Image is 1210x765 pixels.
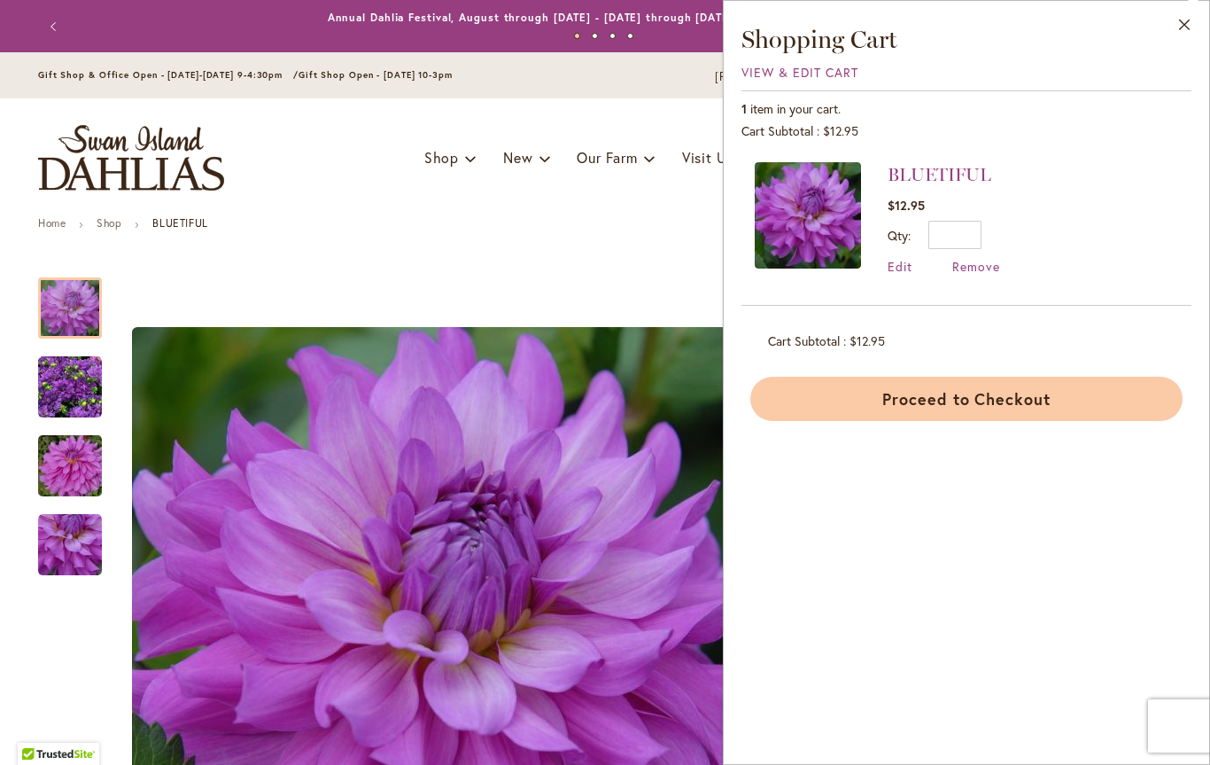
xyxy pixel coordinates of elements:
a: View & Edit Cart [741,64,858,81]
img: BLUETIFUL [755,162,861,269]
img: Bluetiful [38,513,102,577]
a: Home [38,216,66,230]
strong: BLUETIFUL [152,216,207,230]
img: Bluetiful [6,424,134,509]
div: Bluetiful [38,260,120,339]
span: $12.95 [888,197,925,214]
button: Proceed to Checkout [750,377,1183,421]
iframe: Launch Accessibility Center [13,702,63,752]
span: Gift Shop & Office Open - [DATE]-[DATE] 9-4:30pm / [38,69,299,81]
a: store logo [38,125,224,191]
a: BLUETIFUL [755,162,861,275]
span: Shop [424,148,459,167]
a: Annual Dahlia Festival, August through [DATE] - [DATE] through [DATE] (And [DATE]) 9-am5:30pm [328,11,883,24]
button: 3 of 4 [609,33,616,39]
span: 1 [741,100,747,117]
button: 4 of 4 [627,33,633,39]
span: Cart Subtotal [741,122,813,139]
span: Cart Subtotal [768,332,840,349]
span: Our Farm [577,148,637,167]
img: Bluetiful [38,355,102,419]
div: Bluetiful [38,339,120,418]
div: Bluetiful [38,496,102,575]
span: $12.95 [823,122,858,139]
span: item in your cart. [750,100,841,117]
span: New [503,148,532,167]
button: 1 of 4 [574,33,580,39]
a: Edit [888,258,912,275]
span: Visit Us [682,148,733,167]
span: Shopping Cart [741,24,897,54]
a: [PHONE_NUMBER] [715,68,822,86]
a: BLUETIFUL [888,164,991,185]
button: 2 of 4 [592,33,598,39]
span: Gift Shop Open - [DATE] 10-3pm [299,69,453,81]
label: Qty [888,227,911,244]
span: $12.95 [849,332,885,349]
a: Remove [952,258,1000,275]
div: Bluetiful [38,418,120,496]
button: Previous [38,9,74,44]
a: Shop [97,216,121,230]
